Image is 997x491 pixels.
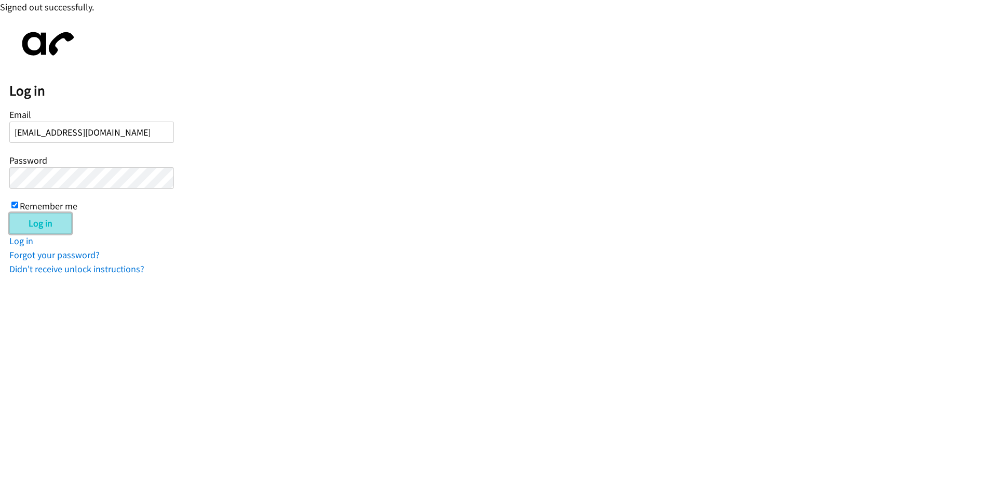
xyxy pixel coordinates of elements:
label: Remember me [20,200,77,212]
input: Log in [9,213,72,234]
img: aphone-8a226864a2ddd6a5e75d1ebefc011f4aa8f32683c2d82f3fb0802fe031f96514.svg [9,23,82,64]
a: Didn't receive unlock instructions? [9,263,144,275]
a: Forgot your password? [9,249,100,261]
h2: Log in [9,82,997,100]
label: Email [9,109,31,121]
label: Password [9,154,47,166]
a: Log in [9,235,33,247]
